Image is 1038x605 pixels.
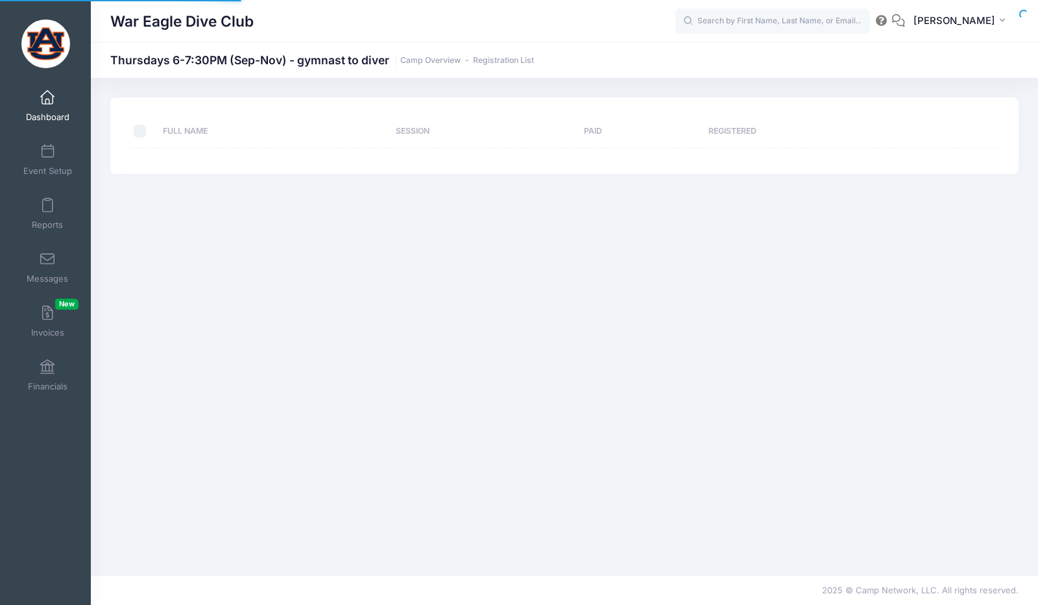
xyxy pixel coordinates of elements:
[17,83,78,129] a: Dashboard
[21,19,70,68] img: War Eagle Dive Club
[389,114,577,149] th: Session
[110,6,254,36] h1: War Eagle Dive Club
[17,299,78,344] a: InvoicesNew
[17,191,78,236] a: Reports
[157,114,390,149] th: Full Name
[17,245,78,290] a: Messages
[703,114,948,149] th: Registered
[913,14,995,28] span: [PERSON_NAME]
[577,114,703,149] th: Paid
[28,381,67,392] span: Financials
[17,352,78,398] a: Financials
[473,56,534,66] a: Registration List
[55,299,78,310] span: New
[31,327,64,338] span: Invoices
[110,53,534,67] h1: Thursdays 6-7:30PM (Sep-Nov) - gymnast to diver
[27,273,68,284] span: Messages
[17,137,78,182] a: Event Setup
[822,585,1019,595] span: 2025 © Camp Network, LLC. All rights reserved.
[905,6,1019,36] button: [PERSON_NAME]
[23,166,72,177] span: Event Setup
[400,56,461,66] a: Camp Overview
[675,8,870,34] input: Search by First Name, Last Name, or Email...
[32,219,63,230] span: Reports
[26,112,69,123] span: Dashboard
